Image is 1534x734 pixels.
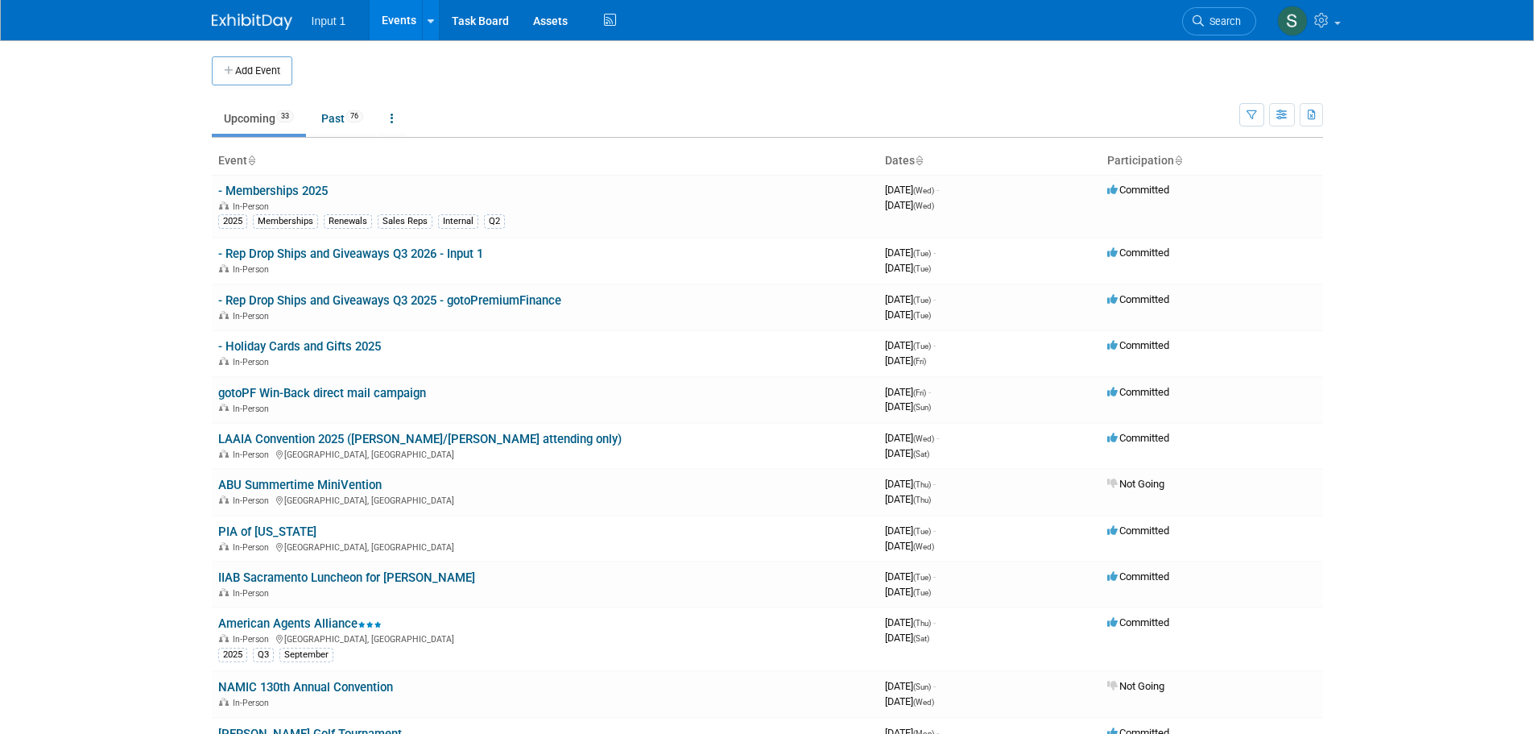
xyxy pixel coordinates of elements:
[219,634,229,642] img: In-Person Event
[885,339,936,351] span: [DATE]
[218,184,328,198] a: - Memberships 2025
[218,616,382,631] a: American Agents Alliance
[885,586,931,598] span: [DATE]
[913,403,931,412] span: (Sun)
[233,201,274,212] span: In-Person
[219,698,229,706] img: In-Person Event
[913,388,926,397] span: (Fri)
[913,264,931,273] span: (Tue)
[1107,184,1169,196] span: Committed
[885,695,934,707] span: [DATE]
[219,588,229,596] img: In-Person Event
[438,214,478,229] div: Internal
[1107,680,1164,692] span: Not Going
[937,184,939,196] span: -
[1107,616,1169,628] span: Committed
[933,570,936,583] span: -
[219,542,229,550] img: In-Person Event
[913,249,931,258] span: (Tue)
[933,247,936,259] span: -
[1107,478,1164,490] span: Not Going
[1107,570,1169,583] span: Committed
[218,525,316,539] a: PIA of [US_STATE]
[253,214,318,229] div: Memberships
[885,570,936,583] span: [DATE]
[885,199,934,211] span: [DATE]
[913,296,931,305] span: (Tue)
[913,619,931,628] span: (Thu)
[885,386,931,398] span: [DATE]
[218,632,872,645] div: [GEOGRAPHIC_DATA], [GEOGRAPHIC_DATA]
[1101,147,1323,175] th: Participation
[212,56,292,85] button: Add Event
[885,632,929,644] span: [DATE]
[233,588,274,599] span: In-Person
[913,573,931,582] span: (Tue)
[218,432,622,446] a: LAAIA Convention 2025 ([PERSON_NAME]/[PERSON_NAME] attending only)
[324,214,372,229] div: Renewals
[885,262,931,274] span: [DATE]
[218,648,247,662] div: 2025
[885,493,931,505] span: [DATE]
[219,264,229,272] img: In-Person Event
[218,214,247,229] div: 2025
[1107,293,1169,305] span: Committed
[378,214,432,229] div: Sales Reps
[885,247,936,259] span: [DATE]
[885,616,936,628] span: [DATE]
[219,311,229,319] img: In-Person Event
[233,311,274,321] span: In-Person
[913,496,931,504] span: (Thu)
[913,542,934,551] span: (Wed)
[218,680,393,695] a: NAMIC 130th Annual Convention
[913,588,931,597] span: (Tue)
[1182,7,1256,35] a: Search
[933,616,936,628] span: -
[219,496,229,504] img: In-Person Event
[885,525,936,537] span: [DATE]
[219,357,229,365] img: In-Person Event
[218,247,483,261] a: - Rep Drop Ships and Giveaways Q3 2026 - Input 1
[276,110,294,122] span: 33
[937,432,939,444] span: -
[1107,247,1169,259] span: Committed
[218,570,475,585] a: IIAB Sacramento Luncheon for [PERSON_NAME]
[1107,386,1169,398] span: Committed
[885,293,936,305] span: [DATE]
[233,698,274,708] span: In-Person
[913,450,929,458] span: (Sat)
[913,434,934,443] span: (Wed)
[885,432,939,444] span: [DATE]
[913,527,931,536] span: (Tue)
[218,386,426,400] a: gotoPF Win-Back direct mail campaign
[212,14,292,30] img: ExhibitDay
[1174,154,1182,167] a: Sort by Participation Type
[233,264,274,275] span: In-Person
[233,496,274,506] span: In-Person
[885,478,936,490] span: [DATE]
[312,15,346,27] span: Input 1
[233,634,274,645] span: In-Person
[212,147,879,175] th: Event
[885,447,929,459] span: [DATE]
[913,342,931,350] span: (Tue)
[913,357,926,366] span: (Fri)
[218,493,872,506] div: [GEOGRAPHIC_DATA], [GEOGRAPHIC_DATA]
[1204,15,1241,27] span: Search
[218,540,872,553] div: [GEOGRAPHIC_DATA], [GEOGRAPHIC_DATA]
[933,293,936,305] span: -
[345,110,363,122] span: 76
[913,682,931,691] span: (Sun)
[233,404,274,414] span: In-Person
[913,186,934,195] span: (Wed)
[218,447,872,460] div: [GEOGRAPHIC_DATA], [GEOGRAPHIC_DATA]
[212,103,306,134] a: Upcoming33
[913,698,934,707] span: (Wed)
[247,154,255,167] a: Sort by Event Name
[915,154,923,167] a: Sort by Start Date
[484,214,505,229] div: Q2
[933,478,936,490] span: -
[913,201,934,210] span: (Wed)
[218,293,561,308] a: - Rep Drop Ships and Giveaways Q3 2025 - gotoPremiumFinance
[885,355,926,367] span: [DATE]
